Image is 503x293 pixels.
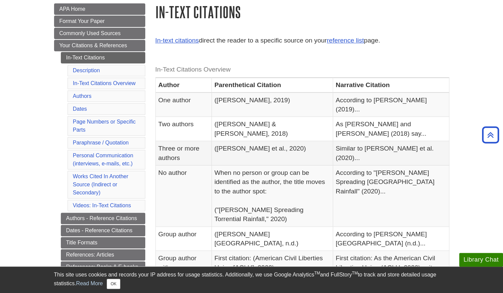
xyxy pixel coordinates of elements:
[54,271,449,289] div: This site uses cookies and records your IP address for usage statistics. Additionally, we use Goo...
[336,254,446,272] p: First citation: As the American Civil Liberties Union (ACLU, 2020) writes...
[73,203,131,208] a: Videos: In-Text Citations
[155,92,211,117] td: One author
[459,253,503,267] button: Library Chat
[333,165,449,227] td: According to "[PERSON_NAME] Spreading [GEOGRAPHIC_DATA] Rainfall" (2020)...
[59,43,127,48] span: Your Citations & References
[61,261,145,273] a: References: Books & E-books
[107,279,120,289] button: Close
[211,227,333,251] td: ([PERSON_NAME][GEOGRAPHIC_DATA], n.d.)
[155,3,449,21] h1: In-Text Citations
[61,249,145,261] a: References: Articles
[333,227,449,251] td: According to [PERSON_NAME][GEOGRAPHIC_DATA] (n.d.)...
[333,92,449,117] td: According to [PERSON_NAME] (2019)...
[76,281,103,286] a: Read More
[73,68,100,73] a: Description
[155,36,449,46] p: direct the reader to a specific source on your page.
[54,3,145,15] a: APA Home
[333,117,449,141] td: As [PERSON_NAME] and [PERSON_NAME] (2018) say...
[155,78,211,92] th: Author
[59,6,85,12] span: APA Home
[155,227,211,251] td: Group author
[73,106,87,112] a: Dates
[215,254,330,272] p: First citation: (American Civil Liberties Union [ACLU], 2020)
[61,225,145,236] a: Dates - Reference Citations
[333,78,449,92] th: Narrative Citation
[155,117,211,141] td: Two authors
[73,119,136,133] a: Page Numbers or Specific Parts
[211,141,333,165] td: ([PERSON_NAME] et al., 2020)
[352,271,358,275] sup: TM
[54,16,145,27] a: Format Your Paper
[211,165,333,227] td: When no person or group can be identified as the author, the title moves to the author spot: ("[P...
[59,30,121,36] span: Commonly Used Sources
[155,62,449,77] caption: In-Text Citations Overview
[73,153,133,166] a: Personal Communication(interviews, e-mails, etc.)
[73,174,128,195] a: Works Cited In Another Source (Indirect or Secondary)
[73,80,136,86] a: In-Text Citations Overview
[155,37,199,44] a: In-text citations
[314,271,320,275] sup: TM
[480,130,501,139] a: Back to Top
[54,40,145,51] a: Your Citations & References
[54,28,145,39] a: Commonly Used Sources
[327,37,364,44] a: reference list
[61,52,145,63] a: In-Text Citations
[73,93,92,99] a: Authors
[211,117,333,141] td: ([PERSON_NAME] & [PERSON_NAME], 2018)
[155,141,211,165] td: Three or more authors
[73,140,129,145] a: Paraphrase / Quotation
[61,213,145,224] a: Authors - Reference Citations
[59,18,105,24] span: Format Your Paper
[333,141,449,165] td: Similar to [PERSON_NAME] et al. (2020)...
[61,237,145,248] a: Title Formats
[155,165,211,227] td: No author
[211,78,333,92] th: Parenthetical Citation
[211,92,333,117] td: ([PERSON_NAME], 2019)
